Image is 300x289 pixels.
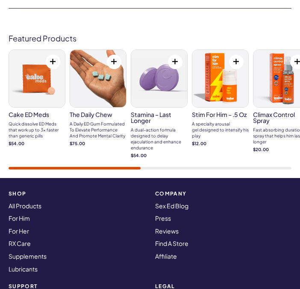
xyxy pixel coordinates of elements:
a: Stim For Him – .5 oz Stim For Him – .5 oz A specialty arousal gel designed to intensify his play ... [192,50,249,146]
strong: COMPANY [155,191,291,196]
div: Quick dissolve ED Meds that work up to 3x faster than generic pills [9,121,65,139]
h3: The Daily Chew [70,111,126,117]
a: RX Care [9,239,31,247]
img: The Daily Chew [70,50,126,107]
strong: $12.00 [192,140,249,146]
img: Stamina – Last Longer [131,50,187,107]
a: Press [155,214,171,222]
strong: $54.00 [9,140,65,146]
div: A Daily ED Gum Formulated To Elevate Performance And Promote Mental Clarity [70,121,126,139]
img: Cake ED Meds [9,50,65,107]
strong: $75.00 [70,140,126,146]
a: The Daily Chew The Daily Chew A Daily ED Gum Formulated To Elevate Performance And Promote Mental... [70,50,126,146]
a: Supplements [9,252,47,260]
img: Stim For Him – .5 oz [192,50,248,107]
div: A dual-action formula designed to delay ejaculation and enhance endurance [131,127,188,151]
strong: Support [9,283,145,289]
h3: Stim For Him – .5 oz [192,111,249,117]
div: A specialty arousal gel designed to intensify his play [192,121,249,139]
a: Cake ED Meds Cake ED Meds Quick dissolve ED Meds that work up to 3x faster than generic pills $54.00 [9,50,65,146]
a: All Products [9,202,41,210]
a: Affiliate [155,252,177,260]
a: For Him [9,214,30,222]
a: For Her [9,227,29,235]
a: Sex Ed Blog [155,202,188,210]
h3: Cake ED Meds [9,111,65,117]
strong: Legal [155,283,291,289]
strong: SHOP [9,191,145,196]
a: Lubricants [9,265,38,273]
a: Reviews [155,227,179,235]
a: Stamina – Last Longer Stamina – Last Longer A dual-action formula designed to delay ejaculation a... [131,50,188,158]
h3: Stamina – Last Longer [131,111,188,123]
a: Find A Store [155,239,188,247]
strong: $54.00 [131,152,188,158]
